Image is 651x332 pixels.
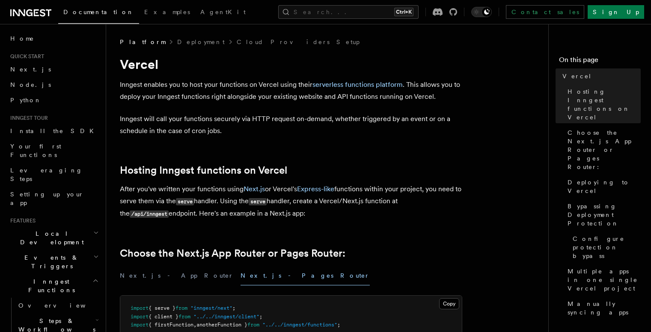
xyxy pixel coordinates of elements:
[10,97,42,104] span: Python
[10,143,61,158] span: Your first Functions
[193,314,259,320] span: "../../inngest/client"
[10,191,84,206] span: Setting up your app
[176,198,194,205] code: serve
[564,175,641,199] a: Deploying to Vercel
[7,226,101,250] button: Local Development
[337,322,340,328] span: ;
[120,183,462,220] p: After you've written your functions using or Vercel's functions within your project, you need to ...
[175,305,187,311] span: from
[568,87,641,122] span: Hosting Inngest functions on Vercel
[10,34,34,43] span: Home
[297,185,334,193] a: Express-like
[149,314,178,320] span: { client }
[130,210,169,218] code: /api/inngest
[10,66,51,73] span: Next.js
[278,5,419,19] button: Search...Ctrl+K
[7,92,101,108] a: Python
[312,80,403,89] a: serverless functions platform
[7,229,93,246] span: Local Development
[439,298,459,309] button: Copy
[120,247,345,259] a: Choose the Next.js App Router or Pages Router:
[247,322,259,328] span: from
[10,127,99,134] span: Install the SDK
[120,164,287,176] a: Hosting Inngest functions on Vercel
[564,125,641,175] a: Choose the Next.js App Router or Pages Router:
[568,128,641,171] span: Choose the Next.js App Router or Pages Router:
[569,231,641,264] a: Configure protection bypass
[195,3,251,23] a: AgentKit
[177,38,225,46] a: Deployment
[120,113,462,137] p: Inngest will call your functions securely via HTTP request on-demand, whether triggered by an eve...
[139,3,195,23] a: Examples
[568,178,641,195] span: Deploying to Vercel
[564,264,641,296] a: Multiple apps in one single Vercel project
[7,250,101,274] button: Events & Triggers
[568,267,641,293] span: Multiple apps in one single Vercel project
[144,9,190,15] span: Examples
[7,163,101,187] a: Leveraging Steps
[196,322,247,328] span: anotherFunction }
[241,266,370,285] button: Next.js - Pages Router
[131,322,149,328] span: import
[131,314,149,320] span: import
[7,77,101,92] a: Node.js
[7,277,92,294] span: Inngest Functions
[7,31,101,46] a: Home
[120,266,234,285] button: Next.js - App Router
[7,187,101,210] a: Setting up your app
[394,8,413,16] kbd: Ctrl+K
[10,167,83,182] span: Leveraging Steps
[562,72,592,80] span: Vercel
[564,296,641,320] a: Manually syncing apps
[120,56,462,72] h1: Vercel
[559,68,641,84] a: Vercel
[564,84,641,125] a: Hosting Inngest functions on Vercel
[573,234,641,260] span: Configure protection bypass
[506,5,584,19] a: Contact sales
[10,81,51,88] span: Node.js
[120,38,165,46] span: Platform
[178,314,190,320] span: from
[120,79,462,103] p: Inngest enables you to host your functions on Vercel using their . This allows you to deploy your...
[149,305,175,311] span: { serve }
[559,55,641,68] h4: On this page
[18,302,107,309] span: Overview
[471,7,492,17] button: Toggle dark mode
[58,3,139,24] a: Documentation
[7,274,101,298] button: Inngest Functions
[7,62,101,77] a: Next.js
[564,199,641,231] a: Bypassing Deployment Protection
[193,322,196,328] span: ,
[190,305,232,311] span: "inngest/next"
[232,305,235,311] span: ;
[237,38,360,46] a: Cloud Providers Setup
[200,9,246,15] span: AgentKit
[7,123,101,139] a: Install the SDK
[7,217,36,224] span: Features
[7,115,48,122] span: Inngest tour
[249,198,267,205] code: serve
[244,185,265,193] a: Next.js
[149,322,193,328] span: { firstFunction
[63,9,134,15] span: Documentation
[131,305,149,311] span: import
[15,298,101,313] a: Overview
[7,53,44,60] span: Quick start
[7,139,101,163] a: Your first Functions
[568,299,641,317] span: Manually syncing apps
[7,253,93,270] span: Events & Triggers
[588,5,644,19] a: Sign Up
[262,322,337,328] span: "../../inngest/functions"
[568,202,641,228] span: Bypassing Deployment Protection
[259,314,262,320] span: ;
